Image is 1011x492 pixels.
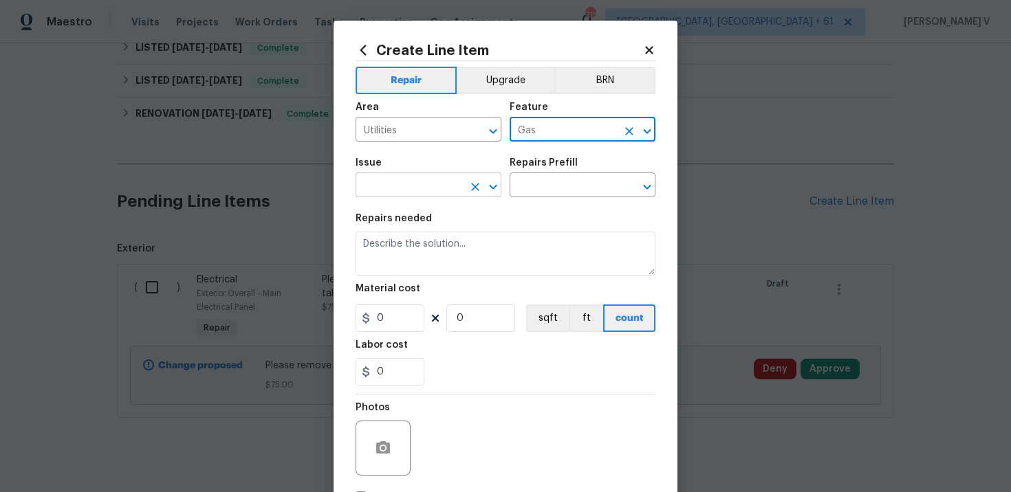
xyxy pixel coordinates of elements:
button: Clear [620,122,639,141]
button: Open [638,122,657,141]
button: Open [483,122,503,141]
button: Upgrade [457,67,555,94]
h5: Labor cost [356,340,408,350]
h5: Feature [510,102,548,112]
button: BRN [554,67,655,94]
button: Open [483,177,503,197]
button: Open [638,177,657,197]
h5: Area [356,102,379,112]
h2: Create Line Item [356,43,643,58]
button: Clear [466,177,485,197]
h5: Issue [356,158,382,168]
button: sqft [526,304,569,332]
h5: Material cost [356,284,420,293]
h5: Photos [356,403,390,412]
h5: Repairs Prefill [510,158,578,168]
button: Repair [356,67,457,94]
button: ft [569,304,603,332]
h5: Repairs needed [356,214,432,223]
button: count [603,304,655,332]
